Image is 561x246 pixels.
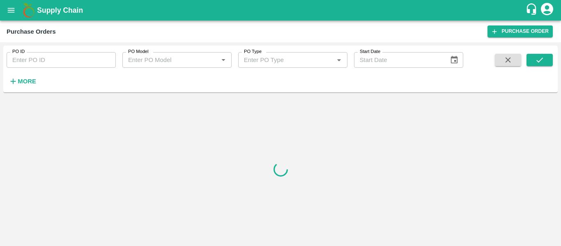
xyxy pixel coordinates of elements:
[354,52,444,68] input: Start Date
[21,2,37,18] img: logo
[128,48,149,55] label: PO Model
[2,1,21,20] button: open drawer
[7,74,38,88] button: More
[12,48,25,55] label: PO ID
[7,52,116,68] input: Enter PO ID
[446,52,462,68] button: Choose date
[125,55,216,65] input: Enter PO Model
[540,2,554,19] div: account of current user
[18,78,36,85] strong: More
[7,26,56,37] div: Purchase Orders
[360,48,380,55] label: Start Date
[241,55,331,65] input: Enter PO Type
[333,55,344,65] button: Open
[525,3,540,18] div: customer-support
[487,25,553,37] a: Purchase Order
[244,48,262,55] label: PO Type
[37,5,525,16] a: Supply Chain
[37,6,83,14] b: Supply Chain
[218,55,229,65] button: Open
